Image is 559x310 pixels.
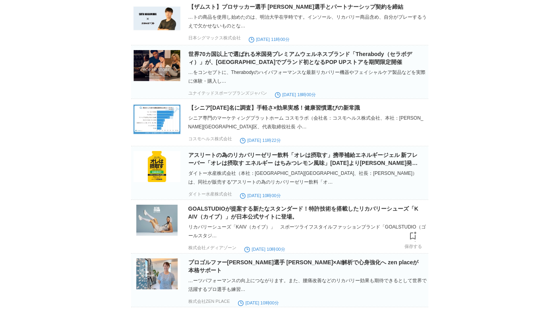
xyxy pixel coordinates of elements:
img: 43196-442-f88a681408ee565b0908901af0fd734c-2048x1536.png [133,258,180,289]
div: リカバリーシューズ「KAIV（カイブ）」 スポーツライフスタイルファッションブランド「GOALSTUDIO（ゴールスタジ… [188,223,427,240]
p: コスモヘルス株式会社 [188,136,232,142]
img: 166723-3-85bceefa5e94ef95c3dc80efb488fbc9-736x554.jpg [133,205,180,236]
p: ユナイテッドスポーツブランズジャパン [188,90,267,96]
time: [DATE] 11時22分 [240,138,281,143]
p: 株式会社メディアゾーン [188,245,236,251]
img: 65463-15-063a95eaec1dfc02e984c478099985fb-1920x1280.jpg [133,50,180,81]
a: 保存する [404,229,422,249]
a: 【シニア[DATE]名に調査】手軽さ×効果実感！健康習慣選びの新常識 [188,105,360,111]
div: シニア専門のマーケティングプラットホーム コスモラボ（会社名：コスモヘルス株式会社、本社：[PERSON_NAME][GEOGRAPHIC_DATA]区、代表取締役社長 小… [188,114,427,131]
div: ダイトー水産株式会社（本社：[GEOGRAPHIC_DATA][GEOGRAPHIC_DATA]、社長：[PERSON_NAME]）は、同社が販売する“アスリートの為のリカバリーゼリー飲料「オ… [188,169,427,186]
a: プロゴルファー[PERSON_NAME]選手 [PERSON_NAME]×AI解析で心身強化へ zen placeが本格サポート [188,259,419,273]
img: 135585-55-dc3f2c420319c449769e269e028d30ed-1280x800.png [133,104,180,135]
a: アスリートの為のリカバリーゼリー飲料「オレは摂取す」携帯補給エネルギージェル 新フレーバー「オレは摂取す エネルギー はちみつレモン風味」[DATE]より[PERSON_NAME]発売開始 [188,152,418,174]
time: [DATE] 10時00分 [238,300,279,305]
a: 【ザムスト】プロサッカー選手 [PERSON_NAME]選手とパートナーシップ契約を締結 [188,4,403,10]
div: …をコンセプトに、Therabodyのハイパフォーマンスな最新リカバリー機器やフェイシャルケア製品などを実際に体験・購入し… [188,68,427,85]
time: [DATE] 18時00分 [275,92,316,97]
div: …ーツパフォーマンスの向上につながります。また、腰痛改善などのリカバリー効果も期待できるとして世界で活躍するプロ選手も練習… [188,276,427,294]
p: ダイトー水産株式会社 [188,191,232,197]
time: [DATE] 11時00分 [249,37,290,42]
div: …トの商品を使用し始めたのは、明治大学在学時です。インソール、リカバリー商品含め、自分がプレーするうえで欠かせないものとな… [188,13,427,30]
time: [DATE] 10時00分 [240,193,281,198]
a: GOALSTUDIOが提案する新たなスタンダード！特許技術を搭載したリカバリーシューズ「KAIV（カイブ）」が日本公式サイトに登場。 [188,205,418,220]
img: 2354-545-049b7a03317110252556e149fa235017-1200x600.jpg [133,3,180,34]
p: 日本シグマックス株式会社 [188,35,241,41]
img: 30410-14-eb93872841a03aaccccf4da4e41cf794-813x1381.jpg [133,151,180,182]
p: 株式会社ZEN PLACE [188,298,230,304]
time: [DATE] 10時00分 [244,247,285,252]
a: 世界70カ国以上で選ばれる米国発プレミアムウェルネスブランド「Therabody（セラボディ）」が、[GEOGRAPHIC_DATA]でブランド初となるPOP UPストアを期間限定開催 [188,51,412,65]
